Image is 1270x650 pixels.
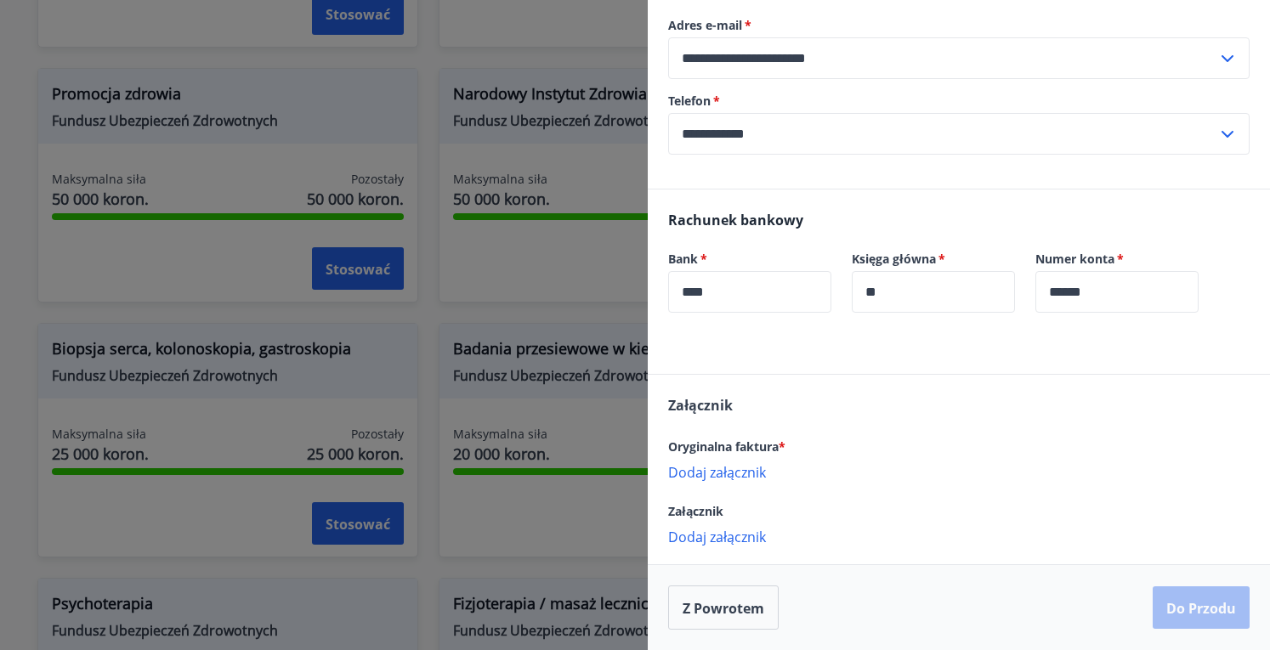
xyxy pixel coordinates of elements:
[668,585,779,630] button: Z powrotem
[668,93,711,109] font: Telefon
[668,503,723,519] font: Załącznik
[1035,251,1114,267] font: Numer konta
[852,251,936,267] font: Księga główna
[668,396,733,415] font: Załącznik
[668,17,742,33] font: Adres e-mail
[668,438,779,455] font: Oryginalna faktura
[668,251,698,267] font: Bank
[668,463,766,482] font: Dodaj załącznik
[668,528,766,546] font: Dodaj załącznik
[668,211,803,229] font: Rachunek bankowy
[683,599,764,618] font: Z powrotem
